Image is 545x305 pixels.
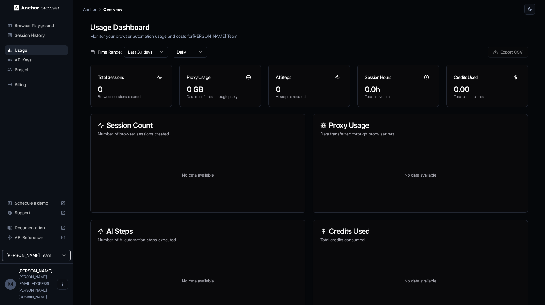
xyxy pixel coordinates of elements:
span: Martin Daniel [18,268,52,273]
div: 0.00 [454,85,520,94]
span: API Keys [15,57,66,63]
div: 0 [98,85,164,94]
h3: AI Steps [276,74,291,80]
h1: Usage Dashboard [90,22,528,33]
div: Support [5,208,68,218]
h3: Session Hours [365,74,391,80]
div: 0.0h [365,85,431,94]
p: Monitor your browser automation usage and costs for [PERSON_NAME] Team [90,33,528,39]
h3: Proxy Usage [187,74,210,80]
button: Open menu [57,279,68,290]
div: Usage [5,45,68,55]
span: Session History [15,32,66,38]
h3: Credits Used [454,74,478,80]
span: Billing [15,82,66,88]
p: Total active time [365,94,431,99]
h3: AI Steps [98,228,298,235]
h3: Session Count [98,122,298,129]
div: No data available [98,144,298,205]
span: Support [15,210,58,216]
div: Billing [5,80,68,89]
p: Data transferred through proxy [187,94,253,99]
p: Browser sessions created [98,94,164,99]
div: 0 [276,85,342,94]
span: Browser Playground [15,23,66,29]
span: martin@duve.com [18,275,49,299]
p: Anchor [83,6,97,12]
span: Documentation [15,225,58,231]
div: Browser Playground [5,21,68,30]
div: No data available [320,144,520,205]
h3: Total Sessions [98,74,124,80]
p: Number of browser sessions created [98,131,298,137]
div: Project [5,65,68,75]
img: Anchor Logo [14,5,59,11]
p: AI steps executed [276,94,342,99]
span: Schedule a demo [15,200,58,206]
p: Total credits consumed [320,237,520,243]
p: Data transferred through proxy servers [320,131,520,137]
h3: Proxy Usage [320,122,520,129]
div: API Reference [5,233,68,242]
nav: breadcrumb [83,6,122,12]
p: Overview [103,6,122,12]
div: Documentation [5,223,68,233]
div: 0 GB [187,85,253,94]
p: Total cost incurred [454,94,520,99]
span: API Reference [15,234,58,240]
div: Schedule a demo [5,198,68,208]
h3: Credits Used [320,228,520,235]
span: Project [15,67,66,73]
span: Time Range: [98,49,122,55]
span: Usage [15,47,66,53]
div: API Keys [5,55,68,65]
div: M [5,279,16,290]
div: Session History [5,30,68,40]
p: Number of AI automation steps executed [98,237,298,243]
